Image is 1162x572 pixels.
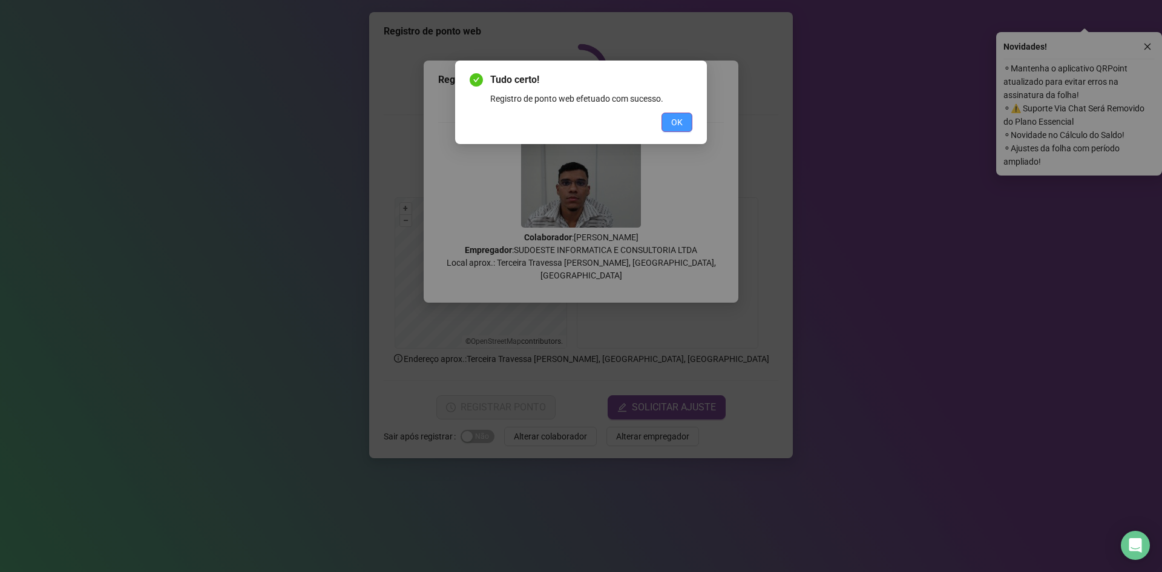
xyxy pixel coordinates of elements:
span: Tudo certo! [490,73,692,87]
div: Open Intercom Messenger [1121,531,1150,560]
button: OK [661,113,692,132]
span: OK [671,116,683,129]
span: check-circle [470,73,483,87]
div: Registro de ponto web efetuado com sucesso. [490,92,692,105]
